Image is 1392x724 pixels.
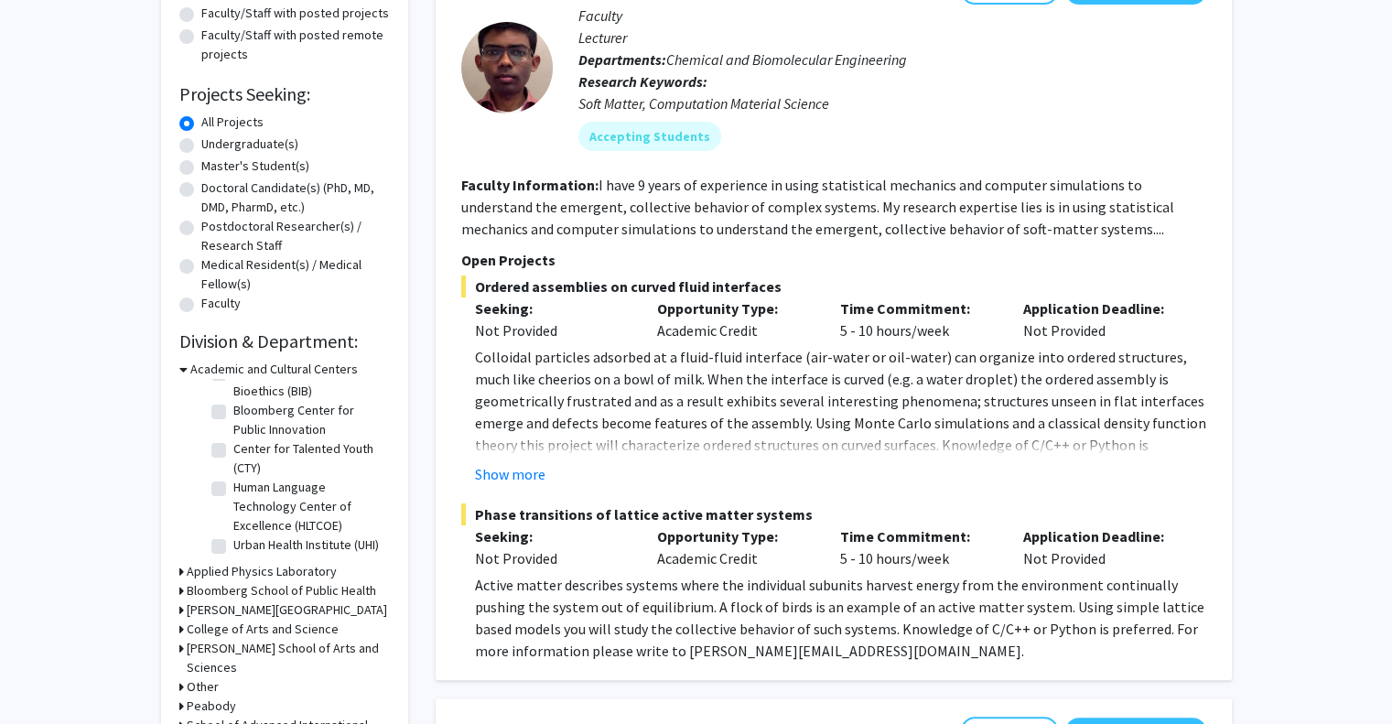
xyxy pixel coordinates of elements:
[578,27,1206,49] p: Lecturer
[201,157,309,176] label: Master's Student(s)
[201,294,241,313] label: Faculty
[666,50,907,69] span: Chemical and Biomolecular Engineering
[1009,297,1192,341] div: Not Provided
[1023,297,1179,319] p: Application Deadline:
[578,5,1206,27] p: Faculty
[840,525,996,547] p: Time Commitment:
[643,525,826,569] div: Academic Credit
[578,50,666,69] b: Departments:
[187,581,376,600] h3: Bloomberg School of Public Health
[201,135,298,154] label: Undergraduate(s)
[840,297,996,319] p: Time Commitment:
[1023,525,1179,547] p: Application Deadline:
[187,562,337,581] h3: Applied Physics Laboratory
[578,72,707,91] b: Research Keywords:
[578,122,721,151] mat-chip: Accepting Students
[14,642,78,710] iframe: Chat
[657,525,813,547] p: Opportunity Type:
[201,4,389,23] label: Faculty/Staff with posted projects
[201,217,390,255] label: Postdoctoral Researcher(s) / Research Staff
[201,26,390,64] label: Faculty/Staff with posted remote projects
[201,113,264,132] label: All Projects
[475,319,631,341] div: Not Provided
[475,547,631,569] div: Not Provided
[475,525,631,547] p: Seeking:
[475,574,1206,662] p: Active matter describes systems where the individual subunits harvest energy from the environment...
[578,92,1206,114] div: Soft Matter, Computation Material Science
[475,346,1206,478] p: Colloidal particles adsorbed at a fluid-fluid interface (air-water or oil-water) can organize int...
[233,362,385,401] label: [PERSON_NAME] Institute of Bioethics (BIB)
[233,439,385,478] label: Center for Talented Youth (CTY)
[643,297,826,341] div: Academic Credit
[201,178,390,217] label: Doctoral Candidate(s) (PhD, MD, DMD, PharmD, etc.)
[1009,525,1192,569] div: Not Provided
[461,503,1206,525] span: Phase transitions of lattice active matter systems
[461,276,1206,297] span: Ordered assemblies on curved fluid interfaces
[201,255,390,294] label: Medical Resident(s) / Medical Fellow(s)
[461,249,1206,271] p: Open Projects
[187,697,236,716] h3: Peabody
[187,620,339,639] h3: College of Arts and Science
[190,360,358,379] h3: Academic and Cultural Centers
[826,297,1009,341] div: 5 - 10 hours/week
[187,677,219,697] h3: Other
[461,176,1174,238] fg-read-more: I have 9 years of experience in using statistical mechanics and computer simulations to understan...
[826,525,1009,569] div: 5 - 10 hours/week
[187,600,387,620] h3: [PERSON_NAME][GEOGRAPHIC_DATA]
[233,535,379,555] label: Urban Health Institute (UHI)
[233,478,385,535] label: Human Language Technology Center of Excellence (HLTCOE)
[475,297,631,319] p: Seeking:
[657,297,813,319] p: Opportunity Type:
[475,463,545,485] button: Show more
[179,83,390,105] h2: Projects Seeking:
[461,176,599,194] b: Faculty Information:
[233,401,385,439] label: Bloomberg Center for Public Innovation
[179,330,390,352] h2: Division & Department:
[187,639,390,677] h3: [PERSON_NAME] School of Arts and Sciences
